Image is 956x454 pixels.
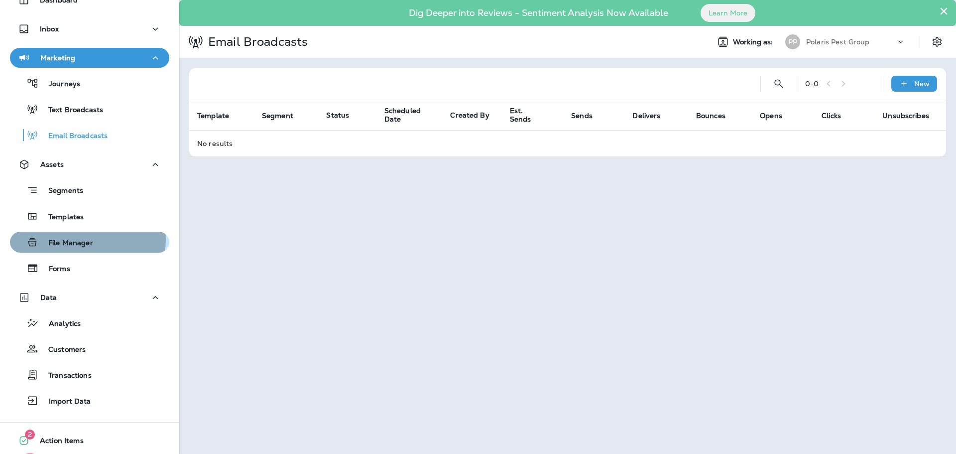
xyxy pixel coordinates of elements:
[882,111,942,120] span: Unsubscribes
[10,364,169,385] button: Transactions
[10,179,169,201] button: Segments
[10,431,169,451] button: 2Action Items
[30,437,84,449] span: Action Items
[25,430,35,440] span: 2
[510,107,546,124] span: Est. Sends
[197,112,229,120] span: Template
[38,213,84,222] p: Templates
[189,130,946,156] td: No results
[10,48,169,68] button: Marketing
[38,186,83,196] p: Segments
[262,111,306,120] span: Segment
[38,239,93,248] p: File Manager
[10,73,169,94] button: Journeys
[262,112,293,120] span: Segment
[632,112,660,120] span: Delivers
[38,371,92,381] p: Transactions
[197,111,242,120] span: Template
[10,258,169,279] button: Forms
[733,38,775,46] span: Working as:
[10,288,169,307] button: Data
[571,111,605,120] span: Sends
[696,111,738,120] span: Bounces
[822,111,854,120] span: Clicks
[40,54,75,62] p: Marketing
[785,34,800,49] div: PP
[760,111,795,120] span: Opens
[10,232,169,253] button: File Manager
[882,112,929,120] span: Unsubscribes
[769,74,789,94] button: Search Email Broadcasts
[380,11,697,14] p: Dig Deeper into Reviews - Sentiment Analysis Now Available
[39,80,80,89] p: Journeys
[39,397,91,407] p: Import Data
[10,154,169,174] button: Assets
[806,38,870,46] p: Polaris Pest Group
[701,4,755,22] button: Learn More
[760,112,782,120] span: Opens
[326,111,349,120] span: Status
[38,345,86,355] p: Customers
[10,99,169,120] button: Text Broadcasts
[696,112,725,120] span: Bounces
[10,312,169,333] button: Analytics
[38,106,103,115] p: Text Broadcasts
[805,80,819,88] div: 0 - 0
[40,160,64,168] p: Assets
[914,80,930,88] p: New
[204,34,308,49] p: Email Broadcasts
[10,206,169,227] button: Templates
[632,111,673,120] span: Delivers
[822,112,841,120] span: Clicks
[10,19,169,39] button: Inbox
[38,132,108,141] p: Email Broadcasts
[40,294,57,302] p: Data
[40,25,59,33] p: Inbox
[510,107,559,124] span: Est. Sends
[928,33,946,51] button: Settings
[939,3,949,19] button: Close
[571,112,593,120] span: Sends
[384,107,439,124] span: Scheduled Date
[10,125,169,146] button: Email Broadcasts
[39,319,81,329] p: Analytics
[10,390,169,411] button: Import Data
[384,107,426,124] span: Scheduled Date
[10,338,169,359] button: Customers
[39,265,70,274] p: Forms
[450,111,489,120] span: Created By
